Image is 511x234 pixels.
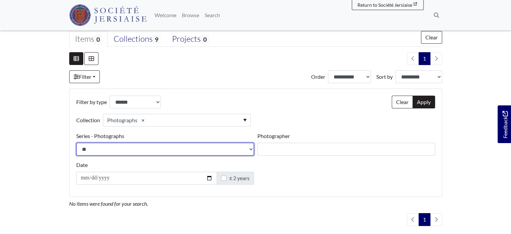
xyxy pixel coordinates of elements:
a: Search [202,8,223,22]
li: Previous page [407,213,419,226]
label: Order [311,73,325,81]
label: Filter by type [76,96,107,108]
img: Société Jersiaise [69,4,147,26]
button: Clear [392,96,413,108]
span: Feedback [501,111,509,138]
span: Return to Société Jersiaise [357,2,412,8]
a: × [139,116,147,124]
label: Collection [76,114,100,127]
div: Photographs [107,116,137,124]
label: ± 2 years [229,174,250,182]
a: Société Jersiaise logo [69,3,147,28]
button: Apply [413,96,435,108]
li: Previous page [407,52,419,65]
span: Goto page 1 [419,52,430,65]
a: Would you like to provide feedback? [498,105,511,143]
a: Filter [69,70,100,83]
label: Sort by [376,73,393,81]
a: Welcome [152,8,179,22]
div: Items [75,34,102,44]
span: 0 [201,35,209,44]
span: 9 [153,35,161,44]
button: Clear [421,31,442,44]
div: Collections [114,34,161,44]
nav: pagination [404,213,442,226]
em: No items were found for your search. [69,200,148,207]
label: Photographer [257,132,290,140]
span: 0 [94,35,102,44]
label: Series - Photographs [76,132,124,140]
span: Goto page 1 [419,213,430,226]
div: Projects [172,34,209,44]
label: Date [76,161,88,169]
a: Browse [179,8,202,22]
nav: pagination [404,52,442,65]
